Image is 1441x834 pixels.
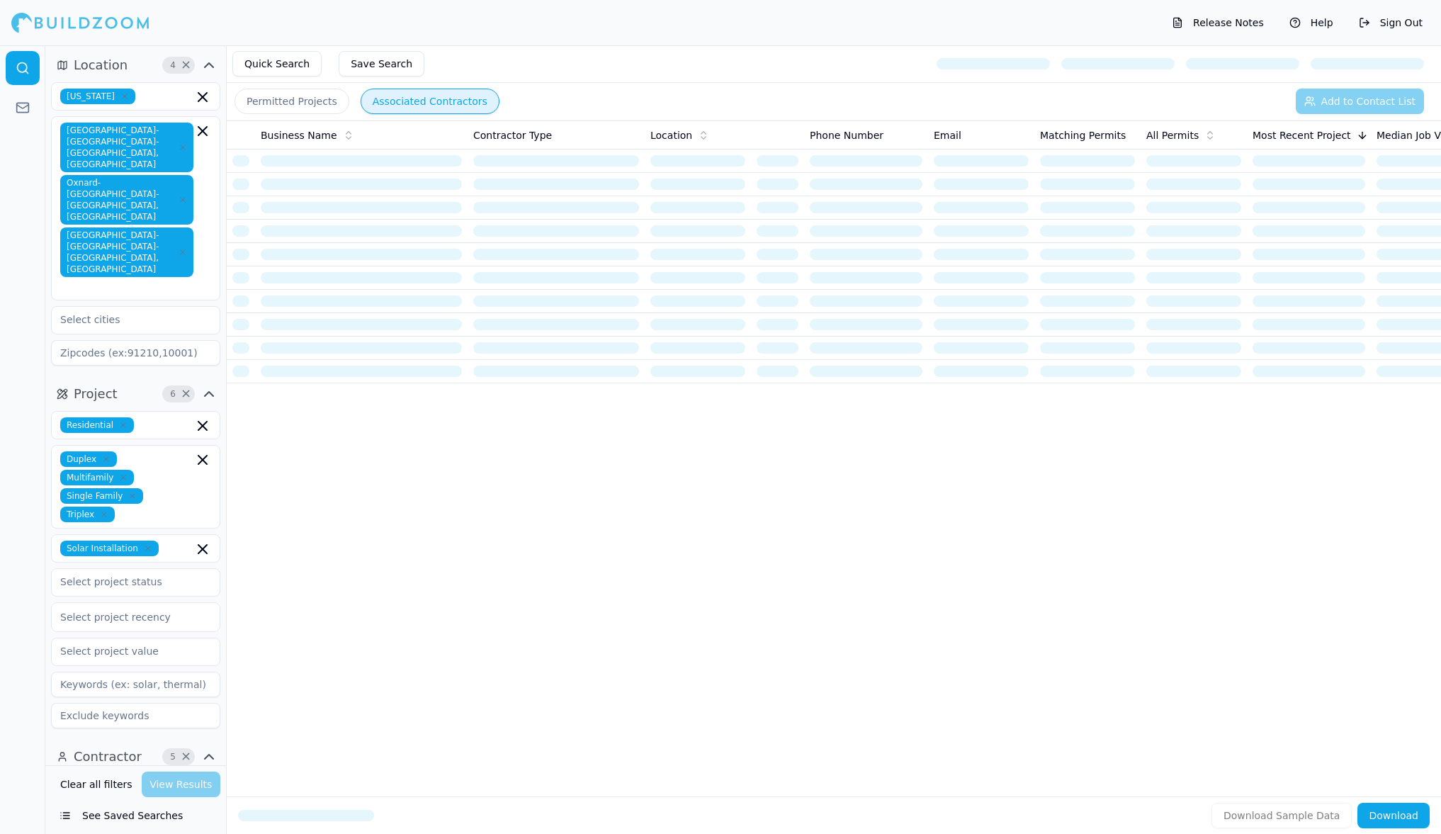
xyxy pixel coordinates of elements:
[650,128,692,142] span: Location
[60,488,143,504] span: Single Family
[51,703,220,728] input: Exclude keywords
[51,383,220,405] button: Project6Clear Project filters
[234,89,349,114] button: Permitted Projects
[339,51,424,77] button: Save Search
[1165,11,1271,34] button: Release Notes
[1282,11,1340,34] button: Help
[74,55,128,75] span: Location
[57,772,136,797] button: Clear all filters
[1040,128,1126,142] span: Matching Permits
[60,541,159,556] span: Solar Installation
[232,51,322,77] button: Quick Search
[52,569,202,594] input: Select project status
[1357,803,1430,828] button: Download
[60,470,134,485] span: Multifamily
[181,62,191,69] span: Clear Location filters
[181,390,191,398] span: Clear Project filters
[51,54,220,77] button: Location4Clear Location filters
[60,417,134,433] span: Residential
[261,128,337,142] span: Business Name
[51,803,220,828] button: See Saved Searches
[51,340,220,366] input: Zipcodes (ex:91210,10001)
[51,672,220,697] input: Keywords (ex: solar, thermal)
[60,175,193,225] span: Oxnard-[GEOGRAPHIC_DATA]-[GEOGRAPHIC_DATA], [GEOGRAPHIC_DATA]
[934,128,961,142] span: Email
[166,58,180,72] span: 4
[1146,128,1199,142] span: All Permits
[74,384,118,404] span: Project
[51,745,220,768] button: Contractor5Clear Contractor filters
[181,753,191,760] span: Clear Contractor filters
[74,747,142,767] span: Contractor
[60,507,115,522] span: Triplex
[361,89,499,114] button: Associated Contractors
[60,89,135,104] span: [US_STATE]
[810,128,883,142] span: Phone Number
[473,128,552,142] span: Contractor Type
[60,123,193,172] span: [GEOGRAPHIC_DATA]-[GEOGRAPHIC_DATA]-[GEOGRAPHIC_DATA], [GEOGRAPHIC_DATA]
[166,750,180,764] span: 5
[52,638,202,664] input: Select project value
[166,387,180,401] span: 6
[1253,128,1351,142] span: Most Recent Project
[52,307,202,332] input: Select cities
[60,227,193,277] span: [GEOGRAPHIC_DATA]-[GEOGRAPHIC_DATA]-[GEOGRAPHIC_DATA], [GEOGRAPHIC_DATA]
[60,451,117,467] span: Duplex
[1352,11,1430,34] button: Sign Out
